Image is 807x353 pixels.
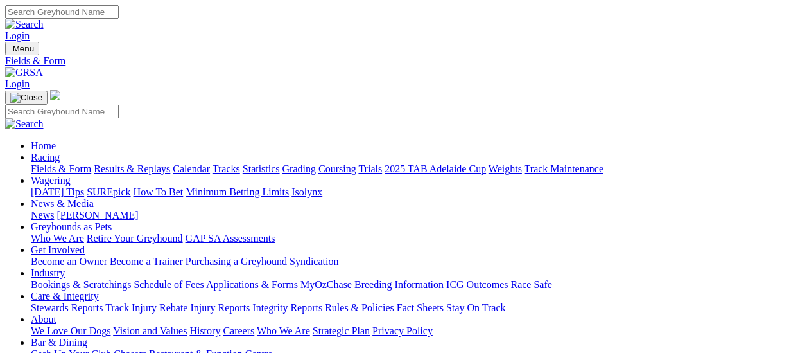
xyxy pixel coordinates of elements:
[105,302,187,313] a: Track Injury Rebate
[31,152,60,163] a: Racing
[31,244,85,255] a: Get Involved
[31,256,802,267] div: Get Involved
[31,337,87,348] a: Bar & Dining
[5,67,43,78] img: GRSA
[31,221,112,232] a: Greyhounds as Pets
[5,5,119,19] input: Search
[510,279,551,290] a: Race Safe
[5,91,48,105] button: Toggle navigation
[113,325,187,336] a: Vision and Values
[31,291,99,302] a: Care & Integrity
[223,325,254,336] a: Careers
[358,163,382,174] a: Trials
[173,163,210,174] a: Calendar
[5,118,44,130] img: Search
[291,186,322,197] a: Isolynx
[5,105,119,118] input: Search
[31,233,802,244] div: Greyhounds as Pets
[31,256,107,267] a: Become an Owner
[31,186,802,198] div: Wagering
[300,279,352,290] a: MyOzChase
[31,210,802,221] div: News & Media
[282,163,316,174] a: Grading
[10,93,42,103] img: Close
[31,267,65,278] a: Industry
[134,186,184,197] a: How To Bet
[94,163,170,174] a: Results & Replays
[31,140,56,151] a: Home
[213,163,240,174] a: Tracks
[31,279,802,291] div: Industry
[134,279,204,290] a: Schedule of Fees
[313,325,370,336] a: Strategic Plan
[446,279,508,290] a: ICG Outcomes
[5,78,30,89] a: Login
[206,279,298,290] a: Applications & Forms
[31,163,802,175] div: Racing
[318,163,356,174] a: Coursing
[290,256,338,267] a: Syndication
[5,19,44,30] img: Search
[5,42,39,55] button: Toggle navigation
[397,302,444,313] a: Fact Sheets
[252,302,322,313] a: Integrity Reports
[31,279,131,290] a: Bookings & Scratchings
[31,186,84,197] a: [DATE] Tips
[87,186,130,197] a: SUREpick
[186,256,287,267] a: Purchasing a Greyhound
[243,163,280,174] a: Statistics
[31,175,71,186] a: Wagering
[189,325,220,336] a: History
[31,302,802,314] div: Care & Integrity
[31,314,56,325] a: About
[186,233,275,244] a: GAP SA Assessments
[13,44,34,53] span: Menu
[489,163,522,174] a: Weights
[257,325,310,336] a: Who We Are
[354,279,444,290] a: Breeding Information
[186,186,289,197] a: Minimum Betting Limits
[372,325,433,336] a: Privacy Policy
[190,302,250,313] a: Injury Reports
[525,163,603,174] a: Track Maintenance
[385,163,486,174] a: 2025 TAB Adelaide Cup
[31,325,802,337] div: About
[31,198,94,209] a: News & Media
[5,55,802,67] a: Fields & Form
[31,302,103,313] a: Stewards Reports
[110,256,183,267] a: Become a Trainer
[31,325,110,336] a: We Love Our Dogs
[56,210,138,221] a: [PERSON_NAME]
[31,163,91,174] a: Fields & Form
[325,302,394,313] a: Rules & Policies
[50,90,60,100] img: logo-grsa-white.png
[5,30,30,41] a: Login
[446,302,505,313] a: Stay On Track
[31,210,54,221] a: News
[87,233,183,244] a: Retire Your Greyhound
[31,233,84,244] a: Who We Are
